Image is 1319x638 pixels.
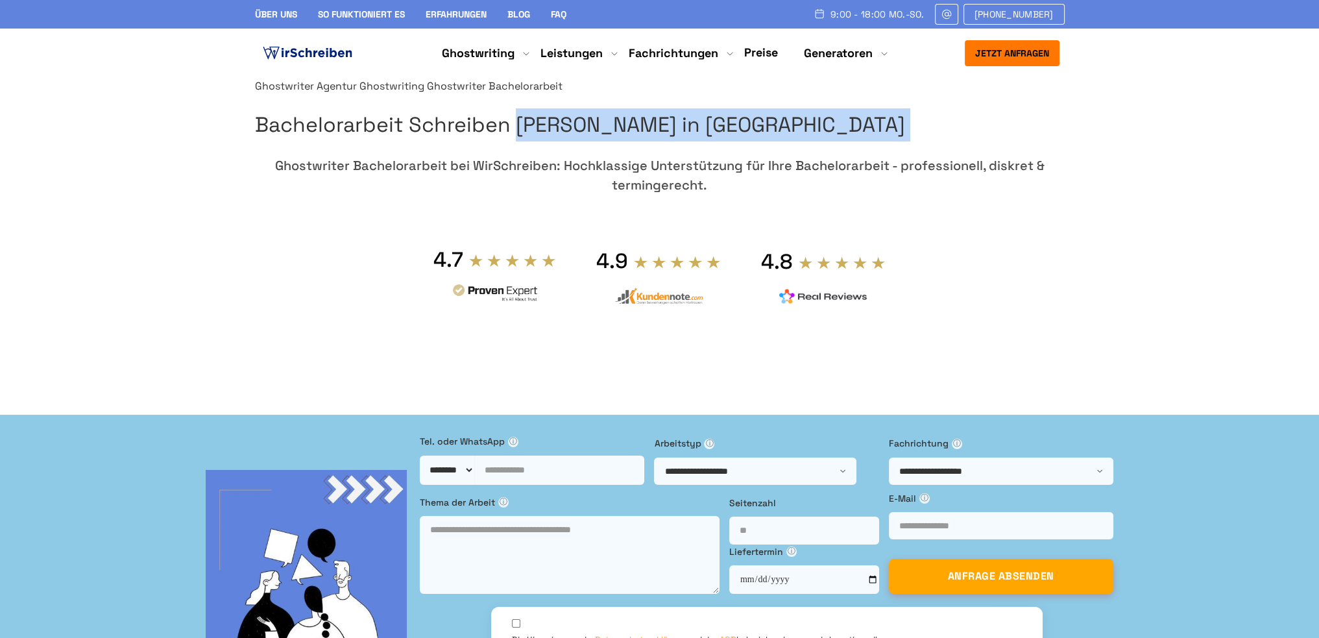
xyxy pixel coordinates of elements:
[786,546,797,557] span: ⓘ
[255,156,1065,195] div: Ghostwriter Bachelorarbeit bei WirSchreiben: Hochklassige Unterstützung für Ihre Bachelorarbeit -...
[654,436,878,450] label: Arbeitstyp
[255,79,357,93] a: Ghostwriter Agentur
[744,45,778,60] a: Preise
[420,495,720,509] label: Thema der Arbeit
[260,43,355,63] img: logo ghostwriter-österreich
[779,289,867,304] img: realreviews
[941,9,952,19] img: Email
[468,253,557,267] img: stars
[798,256,886,270] img: stars
[963,4,1065,25] a: [PHONE_NUMBER]
[704,439,714,449] span: ⓘ
[761,249,793,275] div: 4.8
[540,45,603,61] a: Leistungen
[889,436,1113,450] label: Fachrichtung
[974,9,1054,19] span: [PHONE_NUMBER]
[919,493,930,504] span: ⓘ
[427,79,563,93] span: Ghostwriter Bachelorarbeit
[508,437,518,447] span: ⓘ
[551,8,566,20] a: FAQ
[629,45,718,61] a: Fachrichtungen
[614,288,703,305] img: kundennote
[420,434,644,448] label: Tel. oder WhatsApp
[442,45,514,61] a: Ghostwriting
[507,8,530,20] a: Blog
[433,247,463,273] div: 4.7
[814,8,825,19] img: Schedule
[255,8,297,20] a: Über uns
[426,8,487,20] a: Erfahrungen
[729,496,879,510] label: Seitenzahl
[498,497,509,508] span: ⓘ
[804,45,873,61] a: Generatoren
[596,248,628,274] div: 4.9
[318,8,405,20] a: So funktioniert es
[359,79,424,93] a: Ghostwriting
[965,40,1059,66] button: Jetzt anfragen
[952,439,962,449] span: ⓘ
[889,491,1113,506] label: E-Mail
[729,545,879,559] label: Liefertermin
[889,559,1113,594] button: ANFRAGE ABSENDEN
[255,108,1065,141] h1: Bachelorarbeit Schreiben [PERSON_NAME] in [GEOGRAPHIC_DATA]
[830,9,925,19] span: 9:00 - 18:00 Mo.-So.
[633,255,721,269] img: stars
